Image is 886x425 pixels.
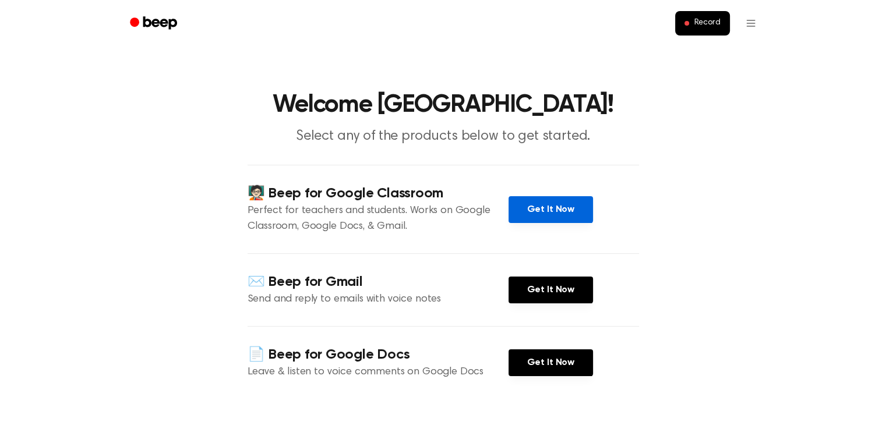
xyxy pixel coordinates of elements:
h1: Welcome [GEOGRAPHIC_DATA]! [145,93,742,118]
h4: ✉️ Beep for Gmail [248,272,509,292]
p: Send and reply to emails with voice notes [248,292,509,307]
h4: 🧑🏻‍🏫 Beep for Google Classroom [248,184,509,203]
a: Beep [122,12,188,35]
a: Get It Now [509,196,593,223]
a: Get It Now [509,349,593,376]
p: Leave & listen to voice comments on Google Docs [248,364,509,380]
span: Record [694,18,720,29]
a: Get It Now [509,277,593,303]
p: Perfect for teachers and students. Works on Google Classroom, Google Docs, & Gmail. [248,203,509,235]
button: Open menu [737,9,765,37]
p: Select any of the products below to get started. [220,127,667,146]
h4: 📄 Beep for Google Docs [248,345,509,364]
button: Record [675,11,729,36]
